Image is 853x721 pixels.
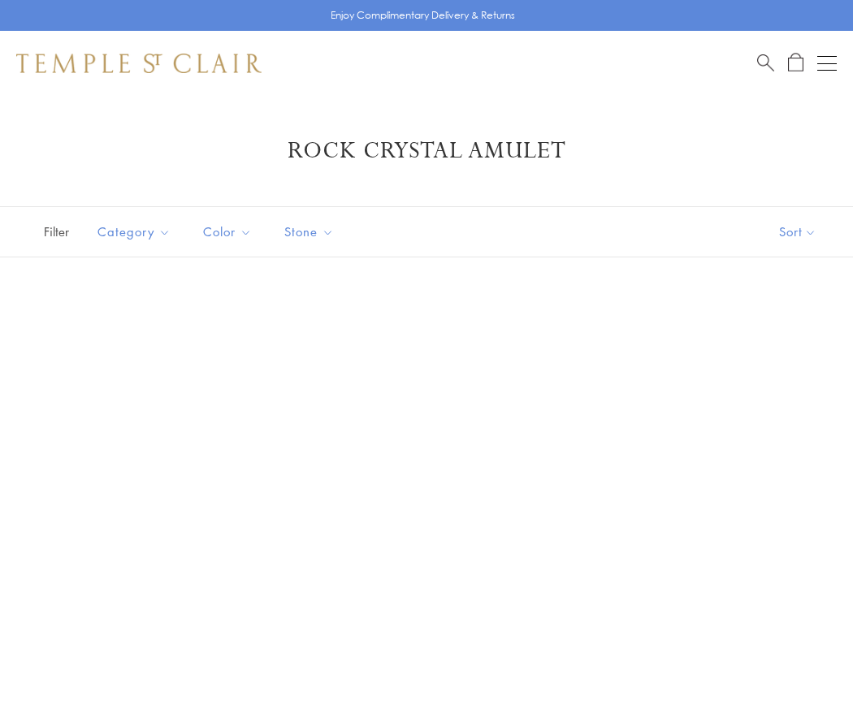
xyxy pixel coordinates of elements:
[16,54,262,73] img: Temple St. Clair
[85,214,183,250] button: Category
[41,136,812,166] h1: Rock Crystal Amulet
[743,207,853,257] button: Show sort by
[788,53,803,73] a: Open Shopping Bag
[195,222,264,242] span: Color
[272,214,346,250] button: Stone
[89,222,183,242] span: Category
[757,53,774,73] a: Search
[331,7,515,24] p: Enjoy Complimentary Delivery & Returns
[817,54,837,73] button: Open navigation
[191,214,264,250] button: Color
[276,222,346,242] span: Stone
